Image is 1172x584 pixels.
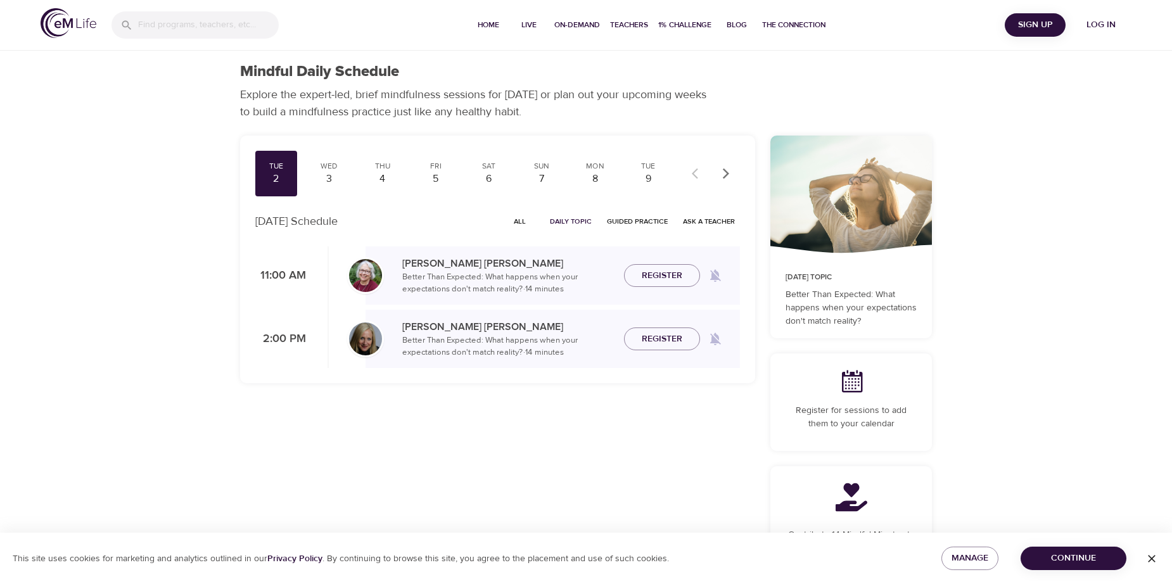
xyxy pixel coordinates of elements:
span: Blog [722,18,752,32]
button: Log in [1071,13,1131,37]
span: Ask a Teacher [683,215,735,227]
span: Remind me when a class goes live every Tuesday at 11:00 AM [700,260,730,291]
p: [PERSON_NAME] [PERSON_NAME] [402,319,614,334]
button: Daily Topic [545,212,597,231]
p: Register for sessions to add them to your calendar [786,404,917,431]
div: 2 [260,172,292,186]
span: Register [642,331,682,347]
img: logo [41,8,96,38]
div: 9 [632,172,664,186]
p: [PERSON_NAME] [PERSON_NAME] [402,256,614,271]
p: 2:00 PM [255,331,306,348]
p: Explore the expert-led, brief mindfulness sessions for [DATE] or plan out your upcoming weeks to ... [240,86,715,120]
div: 5 [420,172,452,186]
div: Thu [367,161,398,172]
div: Sat [473,161,505,172]
p: Better Than Expected: What happens when your expectations don't match reality? · 14 minutes [402,334,614,359]
span: 1% Challenge [658,18,711,32]
button: Ask a Teacher [678,212,740,231]
img: Diane_Renz-min.jpg [349,322,382,355]
span: The Connection [762,18,825,32]
button: All [499,212,540,231]
span: All [504,215,535,227]
span: Continue [1031,550,1116,566]
img: Bernice_Moore_min.jpg [349,259,382,292]
button: Manage [941,547,998,570]
h1: Mindful Daily Schedule [240,63,399,81]
button: Register [624,264,700,288]
span: Home [473,18,504,32]
span: Sign Up [1010,17,1061,33]
button: Register [624,327,700,351]
a: Privacy Policy [267,553,322,564]
p: Better Than Expected: What happens when your expectations don't match reality? [786,288,917,328]
p: 11:00 AM [255,267,306,284]
span: Guided Practice [607,215,668,227]
div: 3 [314,172,345,186]
div: Tue [632,161,664,172]
div: Wed [314,161,345,172]
div: Mon [579,161,611,172]
button: Continue [1021,547,1126,570]
p: Better Than Expected: What happens when your expectations don't match reality? · 14 minutes [402,271,614,296]
div: Fri [420,161,452,172]
span: Log in [1076,17,1126,33]
div: Tue [260,161,292,172]
p: [DATE] Topic [786,272,917,283]
div: Sun [526,161,557,172]
span: Teachers [610,18,648,32]
p: [DATE] Schedule [255,213,338,230]
div: 7 [526,172,557,186]
span: Live [514,18,544,32]
p: Contribute 14 Mindful Minutes to a charity by joining a community and completing this program. [786,528,917,568]
div: 8 [579,172,611,186]
span: Manage [952,550,988,566]
button: Sign Up [1005,13,1066,37]
div: 6 [473,172,505,186]
span: Remind me when a class goes live every Tuesday at 2:00 PM [700,324,730,354]
div: 4 [367,172,398,186]
input: Find programs, teachers, etc... [138,11,279,39]
span: Register [642,268,682,284]
span: On-Demand [554,18,600,32]
span: Daily Topic [550,215,592,227]
button: Guided Practice [602,212,673,231]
